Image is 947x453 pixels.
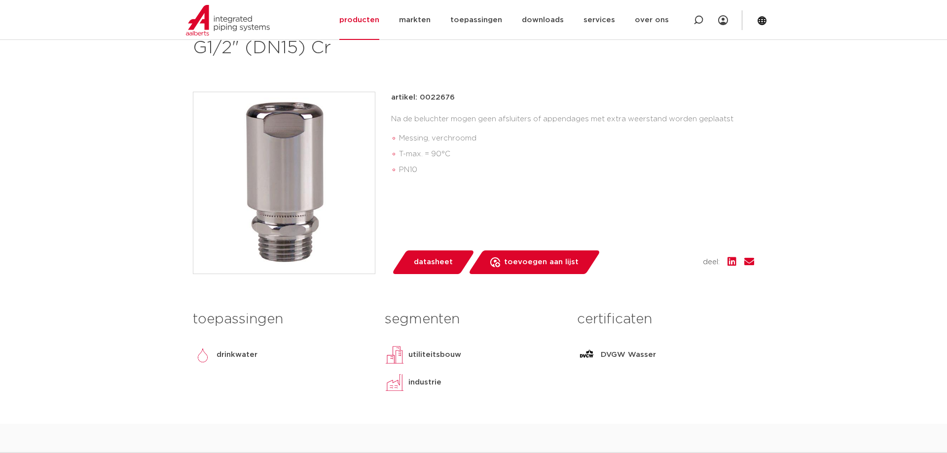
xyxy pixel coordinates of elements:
span: toevoegen aan lijst [504,254,579,270]
img: Product Image for Seppelfricke SEPP Safe stromingsonderbreker DC, uitv A1 FM G1/2" (DN15) Cr [193,92,375,274]
div: Na de beluchter mogen geen afsluiters of appendages met extra weerstand worden geplaatst [391,111,754,182]
img: DVGW Wasser [577,345,597,365]
img: drinkwater [193,345,213,365]
p: artikel: 0022676 [391,92,455,104]
li: PN10 [399,162,754,178]
span: datasheet [414,254,453,270]
img: industrie [385,373,404,392]
img: utiliteitsbouw [385,345,404,365]
p: industrie [408,377,441,388]
p: drinkwater [217,349,257,361]
span: deel: [703,256,720,268]
li: T-max. = 90°C [399,146,754,162]
h3: toepassingen [193,310,370,329]
a: datasheet [391,250,475,274]
h3: certificaten [577,310,754,329]
h3: segmenten [385,310,562,329]
p: utiliteitsbouw [408,349,461,361]
li: Messing, verchroomd [399,131,754,146]
p: DVGW Wasser [601,349,656,361]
